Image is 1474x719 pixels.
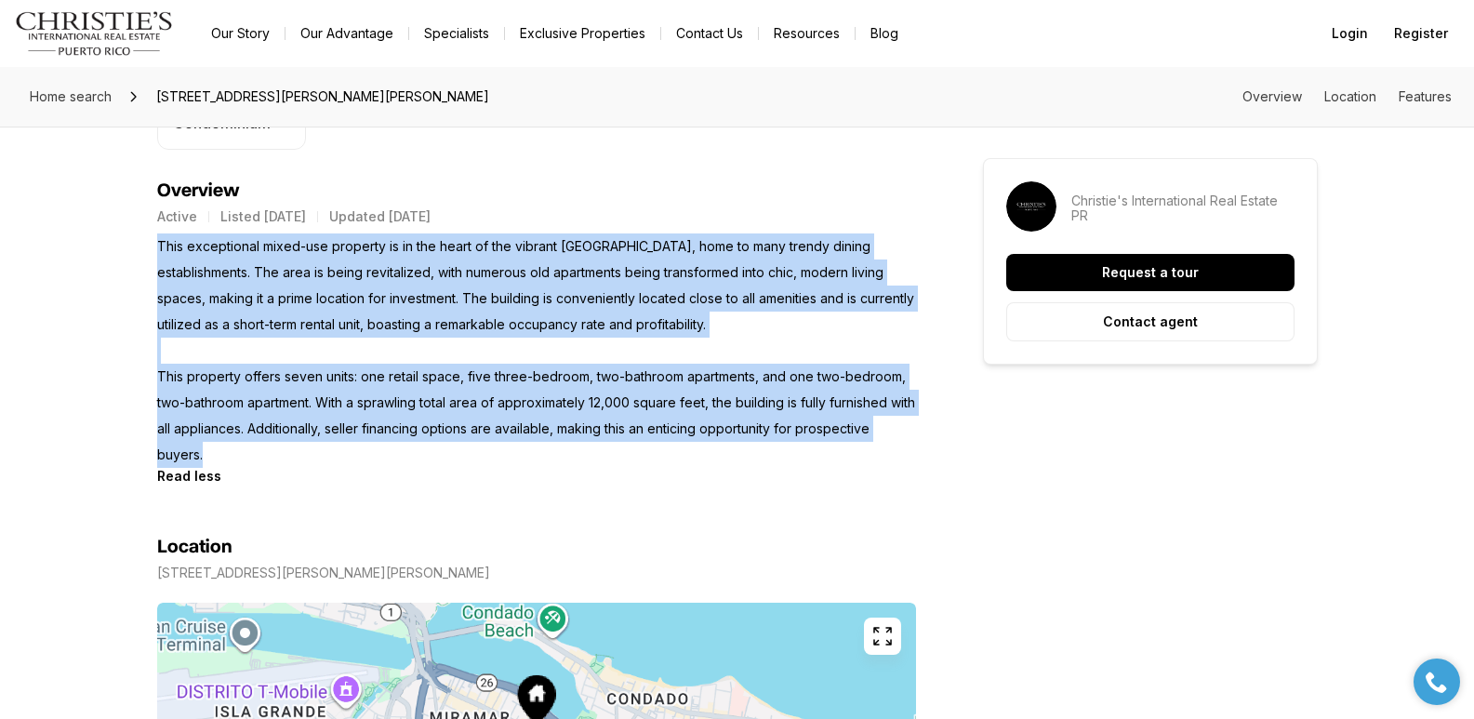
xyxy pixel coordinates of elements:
[1383,15,1459,52] button: Register
[286,20,408,47] a: Our Advantage
[1103,314,1198,329] p: Contact agent
[149,82,497,112] span: [STREET_ADDRESS][PERSON_NAME][PERSON_NAME]
[329,209,431,224] p: Updated [DATE]
[409,20,504,47] a: Specialists
[1332,26,1368,41] span: Login
[1399,88,1452,104] a: Skip to: Features
[220,209,306,224] p: Listed [DATE]
[759,20,855,47] a: Resources
[22,82,119,112] a: Home search
[1071,193,1295,223] p: Christie's International Real Estate PR
[157,536,232,558] h4: Location
[1242,89,1452,104] nav: Page section menu
[856,20,913,47] a: Blog
[505,20,660,47] a: Exclusive Properties
[157,180,916,202] h4: Overview
[157,468,221,484] button: Read less
[1102,265,1199,280] p: Request a tour
[661,20,758,47] button: Contact Us
[1242,88,1302,104] a: Skip to: Overview
[30,88,112,104] span: Home search
[173,115,271,130] p: Condominium
[1006,254,1295,291] button: Request a tour
[157,209,197,224] p: Active
[1324,88,1376,104] a: Skip to: Location
[1321,15,1379,52] button: Login
[196,20,285,47] a: Our Story
[15,11,174,56] img: logo
[1006,302,1295,341] button: Contact agent
[1394,26,1448,41] span: Register
[157,566,490,580] p: [STREET_ADDRESS][PERSON_NAME][PERSON_NAME]
[157,233,916,468] p: This exceptional mixed-use property is in the heart of the vibrant [GEOGRAPHIC_DATA], home to man...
